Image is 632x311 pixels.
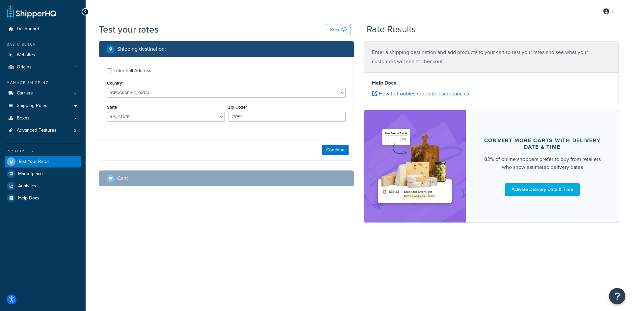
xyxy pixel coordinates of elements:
li: Websites [5,49,81,61]
h2: Cart : [117,175,128,181]
a: Dashboard [5,23,81,35]
a: Origins1 [5,61,81,73]
button: Reset [326,24,351,35]
span: Dashboard [17,26,39,32]
li: Advanced Features [5,124,81,137]
span: Test Your Rates [18,159,50,165]
li: Origins [5,61,81,73]
a: Carriers2 [5,87,81,99]
label: Country* [107,81,123,86]
span: Websites [17,52,35,58]
a: Shipping Rules [5,100,81,112]
a: Activate Delivery Date & Time [505,183,580,196]
div: Convert more carts with delivery date & time [482,137,603,150]
p: Enter a shipping destination and add products to your cart to test your rates and see what your c... [372,48,611,66]
div: Manage Shipping [5,80,81,86]
span: Shipping Rules [17,103,47,109]
span: 2 [74,91,76,96]
h1: Test your rates [99,23,159,36]
div: Enter Full Address [114,66,151,75]
span: Analytics [18,183,36,189]
span: 2 [74,128,76,133]
a: Help Docs [5,192,81,204]
span: Marketplace [18,171,43,177]
button: Continue [322,145,349,155]
span: Origins [17,65,32,70]
span: Boxes [17,116,30,121]
span: 1 [75,65,76,70]
li: Carriers [5,87,81,99]
label: Zip Code* [228,105,247,110]
h2: Rate Results [367,24,416,35]
a: Test Your Rates [5,156,81,168]
button: Open Resource Center [609,288,625,304]
a: How to troubleshoot rate discrepancies [372,90,469,97]
span: Help Docs [18,195,39,201]
a: Advanced Features2 [5,124,81,137]
h4: Help Docs [372,79,611,87]
a: Analytics [5,180,81,192]
span: 1 [75,52,76,58]
input: Enter Full Address [107,68,112,73]
a: Websites1 [5,49,81,61]
a: Boxes [5,112,81,124]
div: Resources [5,148,81,154]
img: feature-image-ddt-36eae7f7280da8017bfb280eaccd9c446f90b1fe08728e4019434db127062ab4.png [374,120,456,213]
div: Basic Setup [5,42,81,47]
span: Advanced Features [17,128,57,133]
div: 82% of online shoppers prefer to buy from retailers who show estimated delivery dates [482,155,603,171]
span: Carriers [17,91,33,96]
label: State [107,105,117,110]
h2: Shipping destination : [117,46,166,52]
a: Marketplace [5,168,81,180]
